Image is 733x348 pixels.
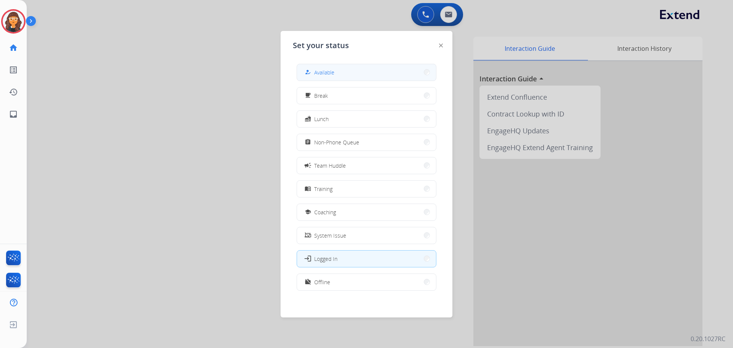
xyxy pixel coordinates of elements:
span: Offline [314,278,330,286]
mat-icon: list_alt [9,65,18,74]
mat-icon: home [9,43,18,52]
mat-icon: assignment [305,139,311,146]
span: System Issue [314,231,346,240]
button: Offline [297,274,436,290]
mat-icon: school [305,209,311,215]
mat-icon: fastfood [305,116,311,122]
button: Logged In [297,251,436,267]
mat-icon: inbox [9,110,18,119]
span: Non-Phone Queue [314,138,359,146]
mat-icon: phonelink_off [305,232,311,239]
mat-icon: campaign [304,162,312,169]
img: avatar [3,11,24,32]
button: Lunch [297,111,436,127]
mat-icon: history [9,87,18,97]
span: Team Huddle [314,162,346,170]
span: Logged In [314,255,337,263]
mat-icon: work_off [305,279,311,285]
mat-icon: menu_book [305,186,311,192]
span: Lunch [314,115,329,123]
button: Team Huddle [297,157,436,174]
button: Training [297,181,436,197]
button: Non-Phone Queue [297,134,436,151]
mat-icon: free_breakfast [305,92,311,99]
mat-icon: how_to_reg [305,69,311,76]
span: Available [314,68,334,76]
button: System Issue [297,227,436,244]
span: Training [314,185,333,193]
button: Available [297,64,436,81]
span: Break [314,92,328,100]
button: Coaching [297,204,436,220]
button: Break [297,87,436,104]
img: close-button [439,44,443,47]
mat-icon: login [304,255,312,262]
span: Set your status [293,40,349,51]
span: Coaching [314,208,336,216]
p: 0.20.1027RC [691,334,725,343]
